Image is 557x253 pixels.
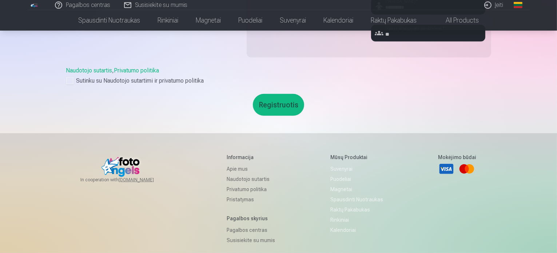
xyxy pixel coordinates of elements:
[114,67,159,74] a: Privatumo politika
[227,164,275,174] a: Apie mus
[330,154,383,161] h5: Mūsų produktai
[330,215,383,225] a: Rinkiniai
[66,76,491,85] label: Sutinku su Naudotojo sutartimi ir privatumo politika
[253,94,304,116] button: Registruotis
[362,10,425,31] a: Raktų pakabukas
[31,3,39,7] img: /fa2
[119,177,171,183] a: [DOMAIN_NAME]
[227,235,275,245] a: Susisiekite su mumis
[227,194,275,205] a: Pristatymas
[425,10,488,31] a: All products
[315,10,362,31] a: Kalendoriai
[227,225,275,235] a: Pagalbos centras
[230,10,271,31] a: Puodeliai
[227,215,275,222] h5: Pagalbos skyrius
[438,161,454,177] a: Visa
[66,66,491,85] div: ,
[330,164,383,174] a: Suvenyrai
[330,194,383,205] a: Spausdinti nuotraukas
[330,225,383,235] a: Kalendoriai
[330,174,383,184] a: Puodeliai
[227,184,275,194] a: Privatumo politika
[271,10,315,31] a: Suvenyrai
[80,177,171,183] span: In cooperation with
[227,174,275,184] a: Naudotojo sutartis
[187,10,230,31] a: Magnetai
[330,205,383,215] a: Raktų pakabukas
[330,184,383,194] a: Magnetai
[149,10,187,31] a: Rinkiniai
[69,10,149,31] a: Spausdinti nuotraukas
[66,67,112,74] a: Naudotojo sutartis
[438,154,477,161] h5: Mokėjimo būdai
[459,161,475,177] a: Mastercard
[227,154,275,161] h5: Informacija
